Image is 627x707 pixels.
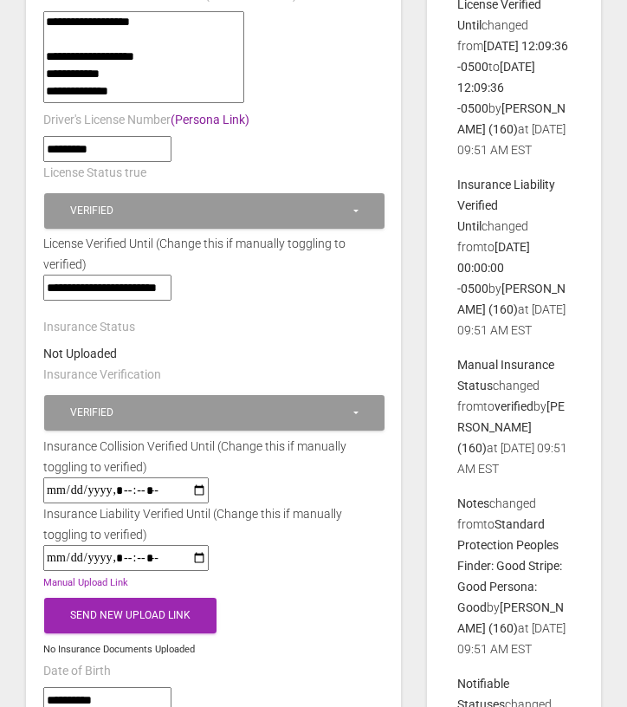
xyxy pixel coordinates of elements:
[457,240,530,295] b: [DATE] 00:00:00 -0500
[494,399,533,413] b: verified
[457,496,489,510] b: Notes
[43,366,161,384] label: Insurance Verification
[30,436,397,477] div: Insurance Collision Verified Until (Change this if manually toggling to verified)
[43,319,135,336] label: Insurance Status
[457,493,571,659] p: changed from to by at [DATE] 09:51 AM EST
[70,405,351,420] div: Verified
[457,282,566,316] b: [PERSON_NAME] (160)
[457,101,566,136] b: [PERSON_NAME] (160)
[457,39,568,74] b: [DATE] 12:09:36 -0500
[44,193,385,229] button: Verified
[43,347,117,360] strong: Not Uploaded
[457,399,565,455] b: [PERSON_NAME] (160)
[457,600,564,635] b: [PERSON_NAME] (160)
[44,598,217,633] button: Send New Upload Link
[43,663,111,680] label: Date of Birth
[43,112,249,129] label: Driver's License Number
[457,354,571,479] p: changed from to by at [DATE] 09:51 AM EST
[30,233,397,275] div: License Verified Until (Change this if manually toggling to verified)
[457,174,571,341] p: changed from to by at [DATE] 09:51 AM EST
[43,644,195,655] small: No Insurance Documents Uploaded
[43,165,146,182] label: License Status true
[457,517,562,614] b: Standard Protection Peoples Finder: Good Stripe: Good Persona: Good
[457,60,535,115] b: [DATE] 12:09:36 -0500
[44,395,385,431] button: Verified
[30,503,397,545] div: Insurance Liability Verified Until (Change this if manually toggling to verified)
[70,204,351,218] div: Verified
[171,113,249,126] a: (Persona Link)
[457,178,555,233] b: Insurance Liability Verified Until
[43,577,128,588] a: Manual Upload Link
[457,358,554,392] b: Manual Insurance Status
